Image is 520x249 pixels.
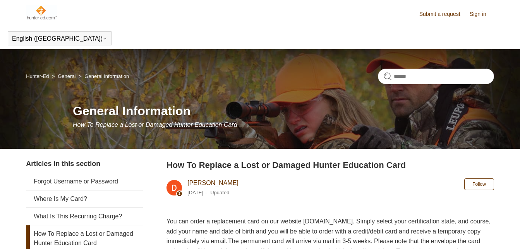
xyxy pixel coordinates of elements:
li: General Information [77,73,129,79]
a: What Is This Recurring Charge? [26,208,143,225]
a: Forgot Username or Password [26,173,143,190]
input: Search [378,69,494,84]
img: Hunter-Ed Help Center home page [26,5,57,20]
li: General [50,73,77,79]
li: Hunter-Ed [26,73,50,79]
a: Where Is My Card? [26,190,143,207]
a: General [58,73,76,79]
span: Articles in this section [26,160,100,168]
button: English ([GEOGRAPHIC_DATA]) [12,35,107,42]
time: 03/04/2024, 09:49 [187,190,203,195]
h2: How To Replace a Lost or Damaged Hunter Education Card [166,159,494,171]
button: Follow Article [464,178,494,190]
h1: General Information [73,102,494,120]
a: Hunter-Ed [26,73,49,79]
a: Sign in [470,10,494,18]
span: How To Replace a Lost or Damaged Hunter Education Card [73,121,237,128]
a: [PERSON_NAME] [187,180,239,186]
li: Updated [210,190,229,195]
a: General Information [84,73,129,79]
a: Submit a request [419,10,468,18]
